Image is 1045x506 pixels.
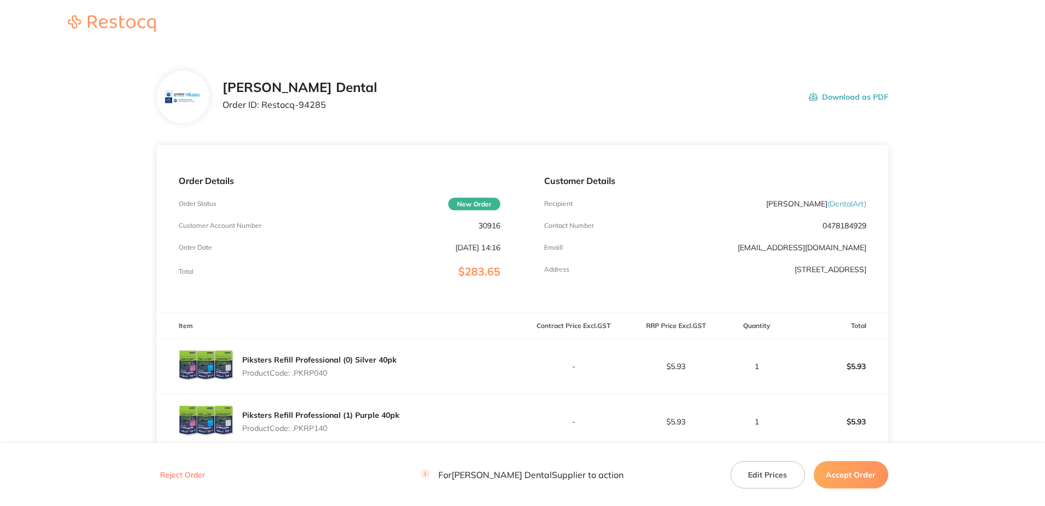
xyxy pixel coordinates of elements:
p: Address [544,266,569,273]
span: $283.65 [458,264,500,278]
p: 0478184929 [823,221,866,230]
p: - [523,362,624,371]
p: Order ID: Restocq- 94285 [222,100,377,110]
img: Restocq logo [57,15,167,32]
p: Total [179,268,193,275]
p: $5.93 [625,417,727,426]
p: Contact Number [544,222,594,229]
p: Order Details [179,176,500,186]
p: Order Status [179,200,216,208]
p: $5.93 [786,409,888,435]
p: 1 [728,362,785,371]
p: [DATE] 14:16 [455,243,500,252]
p: Recipient [544,200,573,208]
th: RRP Price Excl. GST [625,313,727,339]
p: Emaill [544,244,563,251]
p: Order Date [179,244,212,251]
p: 30916 [478,221,500,230]
p: [PERSON_NAME] [766,199,866,208]
button: Edit Prices [730,461,805,488]
span: New Order [448,198,500,210]
p: Customer Details [544,176,866,186]
a: Piksters Refill Professional (0) Silver 40pk [242,355,397,365]
p: $5.93 [625,362,727,371]
th: Item [157,313,522,339]
a: [EMAIL_ADDRESS][DOMAIN_NAME] [738,243,866,252]
th: Quantity [727,313,786,339]
button: Download as PDF [809,80,888,114]
p: For [PERSON_NAME] Dental Supplier to action [421,469,624,480]
p: 1 [728,417,785,426]
span: ( DentalArt ) [827,199,866,209]
img: MGx3YzZlOA [179,394,233,449]
button: Accept Order [814,461,888,488]
a: Restocq logo [57,15,167,33]
h2: [PERSON_NAME] Dental [222,80,377,95]
a: Piksters Refill Professional (1) Purple 40pk [242,410,399,420]
th: Contract Price Excl. GST [522,313,625,339]
img: NW52Mjdpdw [179,339,233,394]
p: Product Code: .PKRP040 [242,369,397,377]
p: - [523,417,624,426]
th: Total [786,313,888,339]
p: $5.93 [786,353,888,380]
p: Customer Account Number [179,222,261,229]
p: Product Code: .PKRP140 [242,424,399,433]
img: bnV5aml6aA [165,79,201,115]
button: Reject Order [157,470,208,480]
p: [STREET_ADDRESS] [795,265,866,274]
